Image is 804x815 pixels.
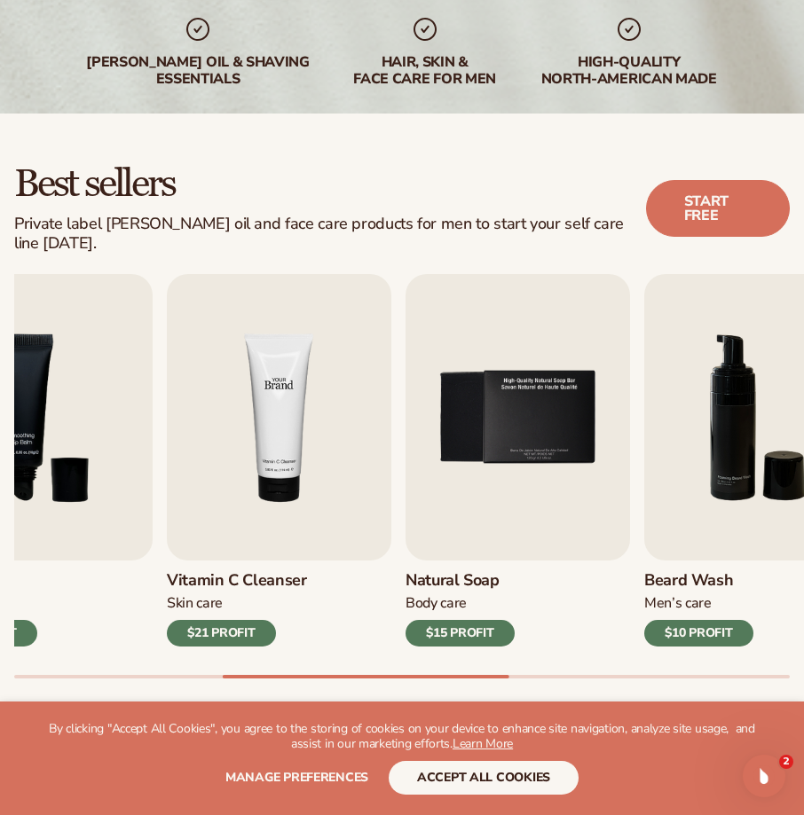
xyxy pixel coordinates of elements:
p: By clicking "Accept All Cookies", you agree to the storing of cookies on your device to enhance s... [35,722,769,752]
a: Start free [646,180,790,237]
div: $21 PROFIT [167,620,276,647]
div: hair, skin & face care for men [336,54,514,88]
button: Manage preferences [225,761,368,795]
div: [PERSON_NAME] oil & shaving essentials [86,54,309,88]
div: Body Care [406,594,515,613]
div: $10 PROFIT [644,620,753,647]
a: 4 / 9 [167,274,391,646]
a: 5 / 9 [406,274,630,646]
img: Shopify Image 5 [167,274,391,560]
div: Skin Care [167,594,307,613]
h3: Vitamin C Cleanser [167,571,307,591]
iframe: Intercom live chat [743,755,785,797]
div: High-quality North-american made [540,54,718,88]
div: $15 PROFIT [406,620,515,647]
div: Men’s Care [644,594,753,613]
a: Learn More [453,735,513,752]
span: Manage preferences [225,769,368,786]
button: accept all cookies [389,761,579,795]
h3: Beard Wash [644,571,753,591]
span: 2 [779,755,793,769]
h2: Best sellers [14,163,646,204]
h3: Natural Soap [406,571,515,591]
div: Private label [PERSON_NAME] oil and face care products for men to start your self care line [DATE]. [14,215,646,253]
